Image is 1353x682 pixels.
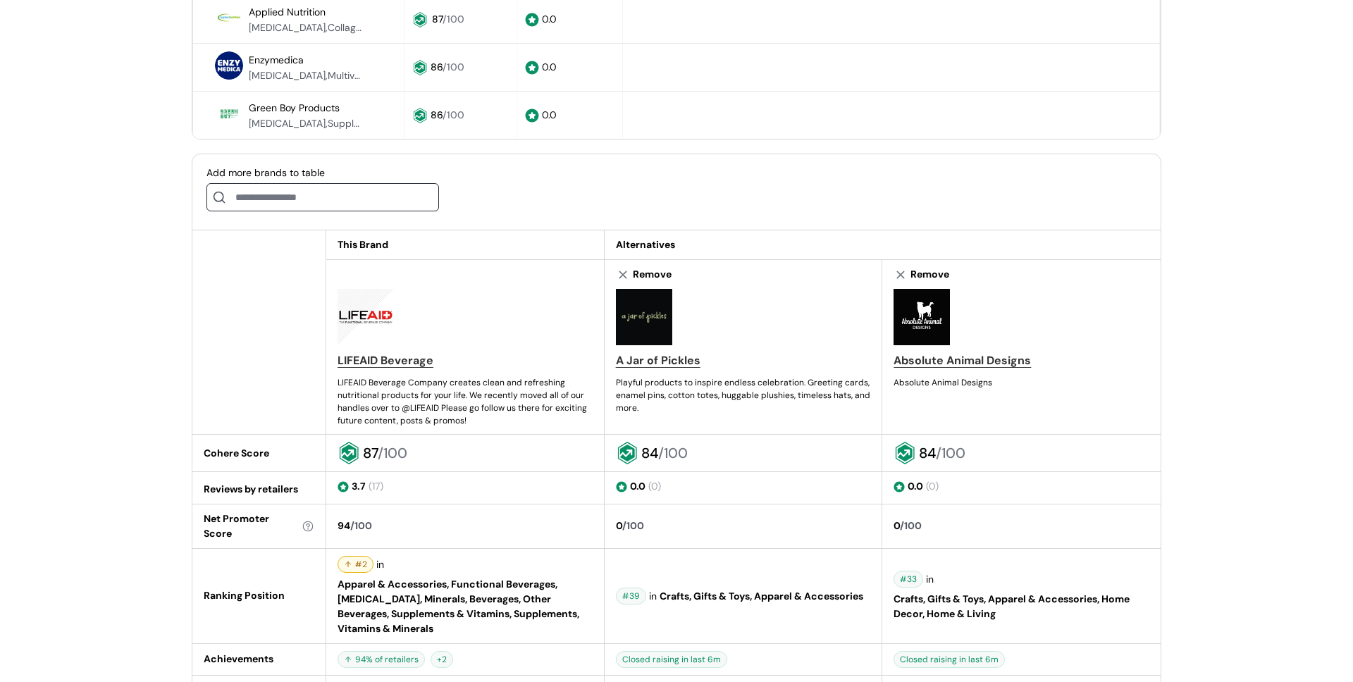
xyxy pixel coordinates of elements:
[622,653,721,666] span: Closed raising in last 6m
[363,444,378,462] span: 87
[616,237,872,252] div: Alternatives
[350,519,354,532] span: /
[908,480,923,492] span: 0.0
[204,446,314,461] div: Cohere Score
[249,6,326,18] span: Applied Nutrition
[648,480,661,492] span: ( 0 )
[622,590,640,602] span: #39
[192,644,326,676] td: Achievements
[249,51,304,68] a: Enzymedica
[900,653,999,666] span: Closed raising in last 6m
[919,444,936,462] span: 84
[192,549,326,644] td: Ranking Position
[660,589,863,604] span: Crafts, Gifts & Toys, Apparel & Accessories
[354,519,372,532] span: 100
[338,376,593,427] div: LIFEAID Beverage Company creates clean and refreshing nutritional products for your life. We rece...
[338,577,593,636] span: Apparel & Accessories, Functional Beverages, [MEDICAL_DATA], Minerals, Beverages, Other Beverages...
[249,99,340,116] a: Green Boy Products
[249,4,326,20] a: Applied Nutrition
[369,480,383,492] span: ( 17 )
[616,376,871,414] div: Playful products to inspire endless celebration. Greeting cards, enamel pins, cotton totes, hugga...
[626,519,644,532] span: 100
[542,13,557,25] span: 0.0
[206,166,439,180] div: Add more brands to table
[616,519,622,532] span: 0
[633,267,672,282] div: Remove
[894,376,1149,389] div: Absolute Animal Designs
[431,61,443,73] span: 86
[894,592,1149,621] span: Crafts, Gifts & Toys, Apparel & Accessories, Home Decor, Home & Living
[641,444,658,462] span: 84
[443,13,464,25] span: /100
[249,54,304,66] span: Enzymedica
[926,480,939,492] span: ( 0 )
[904,519,922,532] span: 100
[376,557,384,573] span: in
[249,101,340,114] span: Green Boy Products
[894,352,1031,369] div: Absolute Animal Designs
[894,519,900,532] span: 0
[616,352,700,369] div: A Jar of Pickles
[204,512,314,541] div: Net Promoter Score
[249,68,362,83] div: [MEDICAL_DATA],Multivitamins,Supplements & Vitamins,Supplements,Vitamins & Minerals
[378,444,407,462] span: /100
[894,352,1149,369] a: Absolute Animal Designs
[443,108,464,121] span: /100
[338,519,350,532] span: 94
[936,444,965,462] span: /100
[338,352,433,369] div: LIFEAID Beverage
[658,444,688,462] span: /100
[649,589,657,604] span: in
[352,480,366,492] span: 3.7
[622,519,626,532] span: /
[443,61,464,73] span: /100
[900,519,904,532] span: /
[249,116,362,131] div: [MEDICAL_DATA],Supplements & Vitamins,Supplements
[432,13,443,25] span: 87
[542,108,557,121] span: 0.0
[355,558,367,571] span: #2
[431,108,443,121] span: 86
[338,237,593,252] div: This Brand
[616,352,871,369] a: A Jar of Pickles
[204,482,314,497] div: Reviews by retailers
[542,61,557,73] span: 0.0
[355,653,419,666] span: 94% of retailers
[249,20,362,35] div: [MEDICAL_DATA],Collagen,Minerals,Multivitamins,Vitamins,Supplements & Vitamins,Supplements,Vitami...
[630,480,645,492] span: 0.0
[437,653,447,666] span: +2
[338,352,593,369] a: LIFEAID Beverage
[910,267,949,282] div: Remove
[900,573,917,585] span: #33
[926,572,934,588] span: in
